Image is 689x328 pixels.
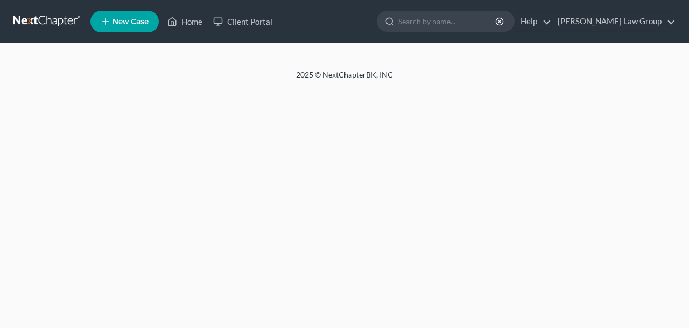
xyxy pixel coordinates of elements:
[113,18,149,26] span: New Case
[398,11,497,31] input: Search by name...
[38,69,651,89] div: 2025 © NextChapterBK, INC
[515,12,551,31] a: Help
[552,12,676,31] a: [PERSON_NAME] Law Group
[162,12,208,31] a: Home
[208,12,278,31] a: Client Portal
